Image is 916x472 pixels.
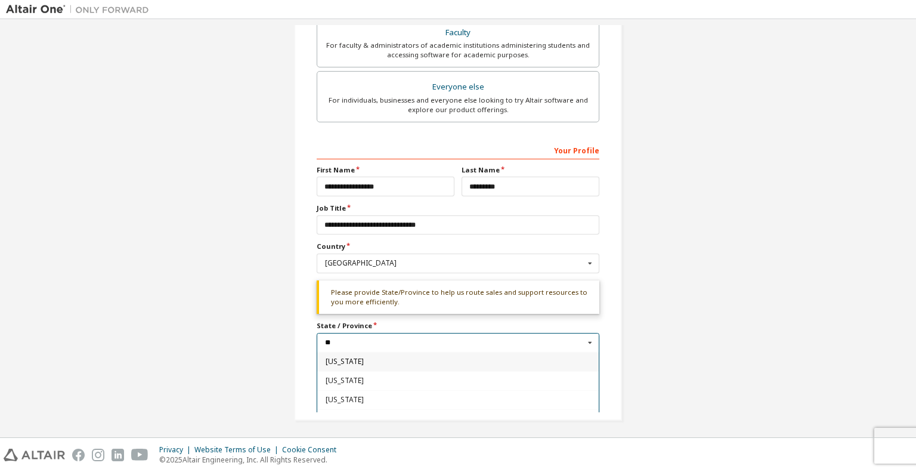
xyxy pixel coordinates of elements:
[92,449,104,461] img: instagram.svg
[159,455,343,465] p: © 2025 Altair Engineering, Inc. All Rights Reserved.
[326,358,591,365] span: [US_STATE]
[326,396,591,403] span: [US_STATE]
[324,41,592,60] div: For faculty & administrators of academic institutions administering students and accessing softwa...
[131,449,148,461] img: youtube.svg
[324,24,592,41] div: Faculty
[324,79,592,95] div: Everyone else
[159,445,194,455] div: Privacy
[317,140,599,159] div: Your Profile
[194,445,282,455] div: Website Terms of Use
[325,260,584,267] div: [GEOGRAPHIC_DATA]
[326,377,591,384] span: [US_STATE]
[112,449,124,461] img: linkedin.svg
[72,449,85,461] img: facebook.svg
[4,449,65,461] img: altair_logo.svg
[324,95,592,115] div: For individuals, businesses and everyone else looking to try Altair software and explore our prod...
[317,203,599,213] label: Job Title
[317,165,454,175] label: First Name
[282,445,343,455] div: Cookie Consent
[462,165,599,175] label: Last Name
[6,4,155,16] img: Altair One
[317,280,599,314] div: Please provide State/Province to help us route sales and support resources to you more efficiently.
[317,242,599,251] label: Country
[317,321,599,331] label: State / Province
